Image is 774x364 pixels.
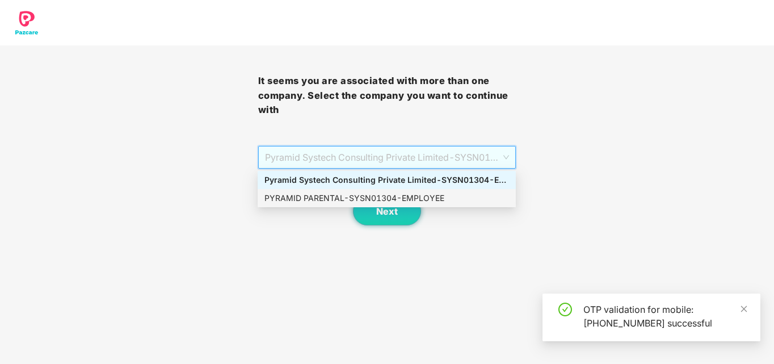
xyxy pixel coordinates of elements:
[264,192,509,204] div: PYRAMID PARENTAL - SYSN01304 - EMPLOYEE
[558,303,572,316] span: check-circle
[258,74,516,118] h3: It seems you are associated with more than one company. Select the company you want to continue with
[376,206,398,217] span: Next
[740,305,748,313] span: close
[264,174,509,186] div: Pyramid Systech Consulting Private Limited - SYSN01304 - EMPLOYEE
[583,303,747,330] div: OTP validation for mobile: [PHONE_NUMBER] successful
[353,197,421,225] button: Next
[265,147,510,168] span: Pyramid Systech Consulting Private Limited - SYSN01304 - EMPLOYEE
